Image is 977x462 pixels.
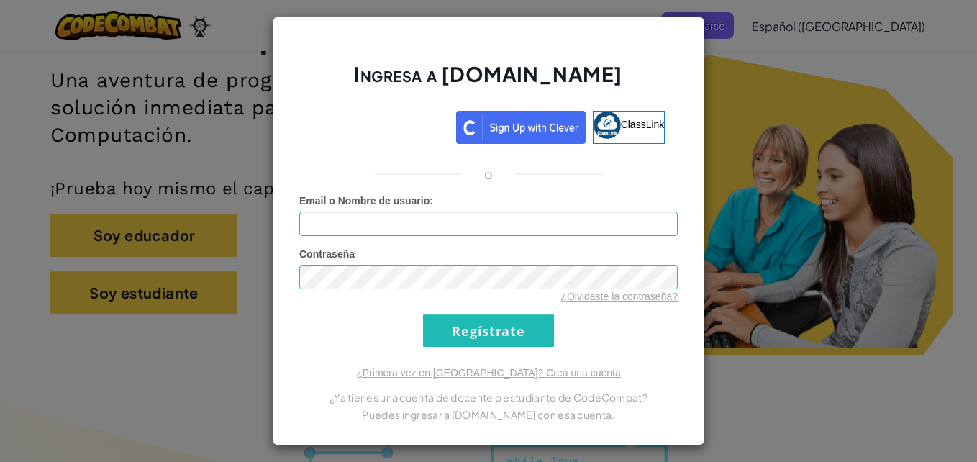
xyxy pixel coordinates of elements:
input: Regístrate [423,314,554,347]
p: ¿Ya tienes una cuenta de docente o estudiante de CodeCombat? [299,389,678,406]
a: ¿Primera vez en [GEOGRAPHIC_DATA]? Crea una cuenta [356,367,621,379]
h2: Ingresa a [DOMAIN_NAME] [299,60,678,102]
a: ¿Olvidaste la contraseña? [560,291,678,302]
span: Email o Nombre de usuario [299,195,430,207]
span: Contraseña [299,248,355,260]
span: ClassLink [621,119,665,130]
img: classlink-logo-small.png [594,112,621,139]
label: : [299,194,433,208]
iframe: Diálogo de Acceder con Google [681,14,963,210]
img: clever_sso_button@2x.png [456,111,586,144]
p: Puedes ingresar a [DOMAIN_NAME] con esa cuenta. [299,406,678,423]
p: o [484,166,493,183]
iframe: Botón de Acceder con Google [305,109,456,141]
